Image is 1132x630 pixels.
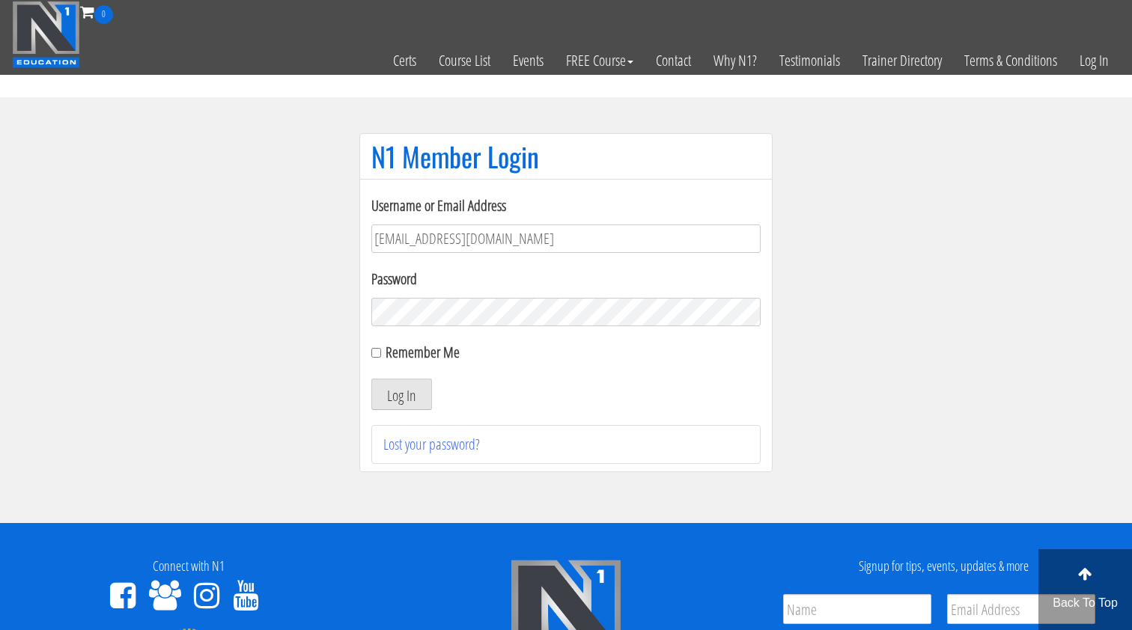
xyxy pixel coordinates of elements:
[12,1,80,68] img: n1-education
[386,342,460,362] label: Remember Me
[371,195,761,217] label: Username or Email Address
[371,379,432,410] button: Log In
[783,594,931,624] input: Name
[766,559,1121,574] h4: Signup for tips, events, updates & more
[94,5,113,24] span: 0
[427,24,502,97] a: Course List
[645,24,702,97] a: Contact
[371,141,761,171] h1: N1 Member Login
[382,24,427,97] a: Certs
[1068,24,1120,97] a: Log In
[11,559,366,574] h4: Connect with N1
[1038,594,1132,612] p: Back To Top
[851,24,953,97] a: Trainer Directory
[947,594,1095,624] input: Email Address
[768,24,851,97] a: Testimonials
[80,1,113,22] a: 0
[702,24,768,97] a: Why N1?
[555,24,645,97] a: FREE Course
[953,24,1068,97] a: Terms & Conditions
[502,24,555,97] a: Events
[371,268,761,290] label: Password
[383,434,480,454] a: Lost your password?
